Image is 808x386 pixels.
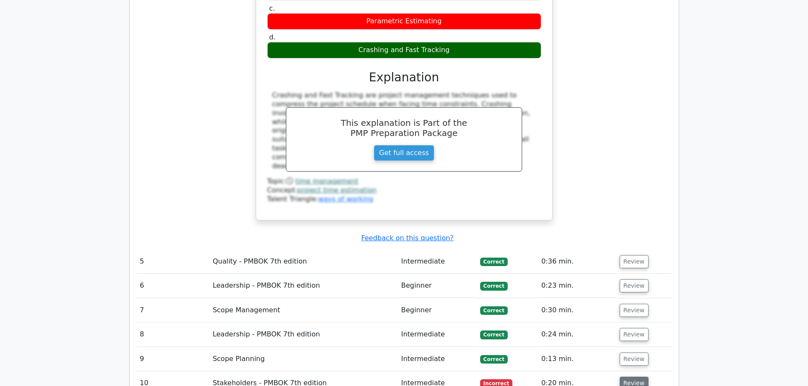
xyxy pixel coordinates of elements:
td: Scope Planning [209,347,397,371]
td: Scope Management [209,298,397,322]
a: time management [295,177,358,185]
td: Intermediate [398,250,477,274]
h3: Explanation [272,70,536,85]
td: Intermediate [398,322,477,347]
td: 8 [137,322,210,347]
span: Correct [480,306,508,315]
td: 0:36 min. [538,250,616,274]
span: d. [269,33,276,41]
td: Quality - PMBOK 7th edition [209,250,397,274]
a: Get full access [374,145,434,161]
td: 5 [137,250,210,274]
button: Review [620,304,649,317]
td: Beginner [398,274,477,298]
a: project time estimation [297,186,377,194]
div: Crashing and Fast Tracking [267,42,541,58]
td: 0:24 min. [538,322,616,347]
td: Intermediate [398,347,477,371]
div: Crashing and Fast Tracking are project management techniques used to compress the project schedul... [272,91,536,170]
button: Review [620,279,649,292]
span: Correct [480,330,508,339]
button: Review [620,353,649,366]
td: Leadership - PMBOK 7th edition [209,274,397,298]
td: 6 [137,274,210,298]
button: Review [620,328,649,341]
div: Topic: [267,177,541,186]
td: 0:30 min. [538,298,616,322]
div: Concept: [267,186,541,195]
td: 9 [137,347,210,371]
span: Correct [480,282,508,290]
td: Beginner [398,298,477,322]
td: 7 [137,298,210,322]
td: 0:23 min. [538,274,616,298]
a: Feedback on this question? [361,234,453,242]
span: c. [269,4,275,12]
td: 0:13 min. [538,347,616,371]
button: Review [620,255,649,268]
td: Leadership - PMBOK 7th edition [209,322,397,347]
div: Parametric Estimating [267,13,541,30]
span: Correct [480,355,508,364]
span: Correct [480,258,508,266]
div: Talent Triangle: [267,177,541,203]
a: ways of working [318,195,373,203]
